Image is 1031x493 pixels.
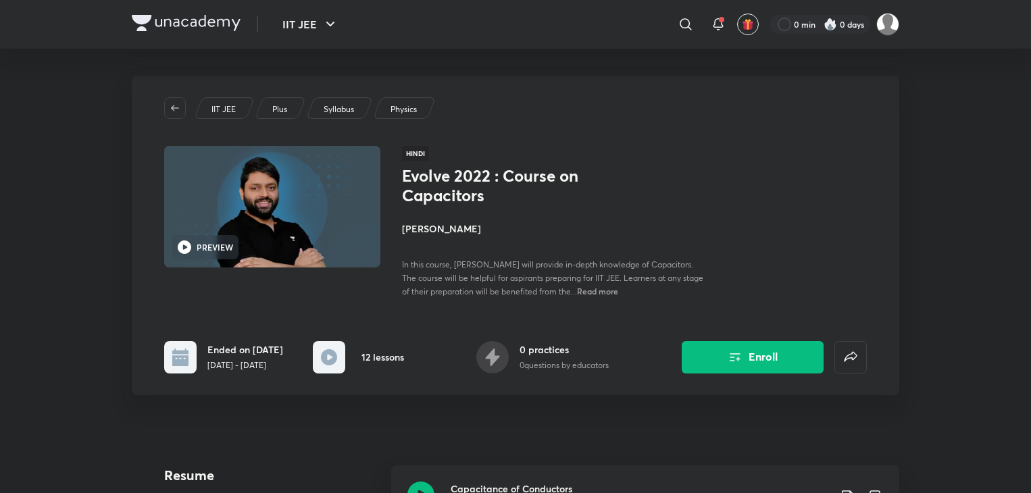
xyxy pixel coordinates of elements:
p: Physics [391,103,417,115]
p: Syllabus [324,103,354,115]
button: Enroll [682,341,824,373]
img: Company Logo [132,15,241,31]
h1: Evolve 2022 : Course on Capacitors [402,166,623,205]
h6: 12 lessons [361,350,404,364]
a: Syllabus [322,103,357,115]
img: Samadrita [876,13,899,36]
img: Thumbnail [162,145,382,269]
p: 0 questions by educators [520,359,609,371]
p: [DATE] - [DATE] [207,359,283,371]
h6: 0 practices [520,342,609,357]
a: Company Logo [132,15,241,34]
button: IIT JEE [274,11,347,38]
h4: [PERSON_NAME] [402,222,705,236]
button: avatar [737,14,759,35]
a: Physics [388,103,420,115]
span: Hindi [402,146,429,161]
p: IIT JEE [211,103,236,115]
a: IIT JEE [209,103,238,115]
img: streak [824,18,837,31]
span: Read more [577,286,618,296]
h6: PREVIEW [197,241,233,253]
span: In this course, [PERSON_NAME] will provide in-depth knowledge of Capacitors. The course will be h... [402,259,703,296]
img: avatar [742,18,754,30]
h6: Ended on [DATE] [207,342,283,357]
button: false [834,341,867,373]
h4: Resume [164,465,380,486]
a: Plus [270,103,290,115]
p: Plus [272,103,287,115]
